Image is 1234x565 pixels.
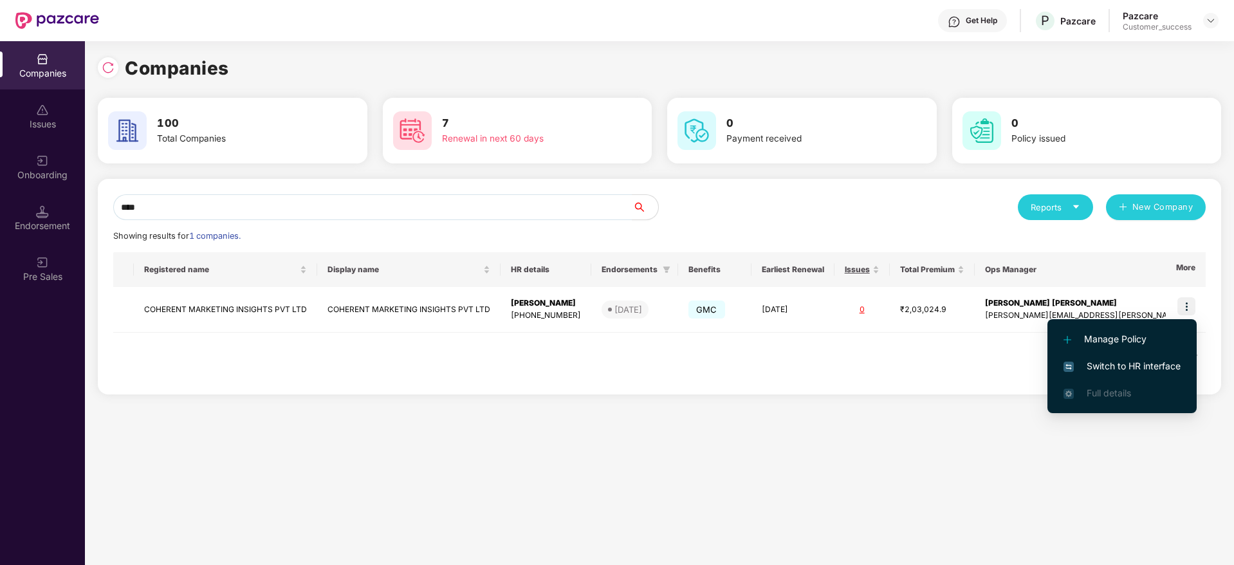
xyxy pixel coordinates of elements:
th: Issues [834,252,890,287]
div: 0 [845,304,879,316]
div: ₹2,03,024.9 [900,304,964,316]
h3: 100 [157,115,319,132]
div: Renewal in next 60 days [442,132,604,146]
button: plusNew Company [1106,194,1206,220]
span: New Company [1132,201,1193,214]
td: [DATE] [751,287,834,333]
span: filter [660,262,673,277]
img: New Pazcare Logo [15,12,99,29]
div: Policy issued [1011,132,1174,146]
img: icon [1177,297,1195,315]
td: COHERENT MARKETING INSIGHTS PVT LTD [317,287,501,333]
div: [PHONE_NUMBER] [511,310,581,322]
span: Issues [845,264,870,275]
th: Registered name [134,252,317,287]
img: svg+xml;base64,PHN2ZyBpZD0iRHJvcGRvd24tMzJ4MzIiIHhtbG5zPSJodHRwOi8vd3d3LnczLm9yZy8yMDAwL3N2ZyIgd2... [1206,15,1216,26]
img: svg+xml;base64,PHN2ZyBpZD0iSGVscC0zMngzMiIgeG1sbnM9Imh0dHA6Ly93d3cudzMub3JnLzIwMDAvc3ZnIiB3aWR0aD... [948,15,961,28]
div: Payment received [726,132,889,146]
span: Total Premium [900,264,955,275]
span: Showing results for [113,231,241,241]
td: COHERENT MARKETING INSIGHTS PVT LTD [134,287,317,333]
div: Reports [1031,201,1080,214]
img: svg+xml;base64,PHN2ZyB4bWxucz0iaHR0cDovL3d3dy53My5vcmcvMjAwMC9zdmciIHdpZHRoPSI2MCIgaGVpZ2h0PSI2MC... [393,111,432,150]
span: Endorsements [602,264,658,275]
h3: 7 [442,115,604,132]
img: svg+xml;base64,PHN2ZyBpZD0iQ29tcGFuaWVzIiB4bWxucz0iaHR0cDovL3d3dy53My5vcmcvMjAwMC9zdmciIHdpZHRoPS... [36,53,49,66]
img: svg+xml;base64,PHN2ZyB3aWR0aD0iMjAiIGhlaWdodD0iMjAiIHZpZXdCb3g9IjAgMCAyMCAyMCIgZmlsbD0ibm9uZSIgeG... [36,154,49,167]
button: search [632,194,659,220]
th: More [1166,252,1206,287]
th: HR details [501,252,591,287]
div: Pazcare [1123,10,1192,22]
span: Display name [327,264,481,275]
img: svg+xml;base64,PHN2ZyB4bWxucz0iaHR0cDovL3d3dy53My5vcmcvMjAwMC9zdmciIHdpZHRoPSI2MCIgaGVpZ2h0PSI2MC... [962,111,1001,150]
img: svg+xml;base64,PHN2ZyBpZD0iUmVsb2FkLTMyeDMyIiB4bWxucz0iaHR0cDovL3d3dy53My5vcmcvMjAwMC9zdmciIHdpZH... [102,61,115,74]
div: Pazcare [1060,15,1096,27]
h3: 0 [726,115,889,132]
img: svg+xml;base64,PHN2ZyB4bWxucz0iaHR0cDovL3d3dy53My5vcmcvMjAwMC9zdmciIHdpZHRoPSIxNi4zNjMiIGhlaWdodD... [1064,389,1074,399]
h3: 0 [1011,115,1174,132]
img: svg+xml;base64,PHN2ZyB3aWR0aD0iMjAiIGhlaWdodD0iMjAiIHZpZXdCb3g9IjAgMCAyMCAyMCIgZmlsbD0ibm9uZSIgeG... [36,256,49,269]
span: plus [1119,203,1127,213]
img: svg+xml;base64,PHN2ZyBpZD0iSXNzdWVzX2Rpc2FibGVkIiB4bWxucz0iaHR0cDovL3d3dy53My5vcmcvMjAwMC9zdmciIH... [36,104,49,116]
th: Earliest Renewal [751,252,834,287]
th: Benefits [678,252,751,287]
span: P [1041,13,1049,28]
div: Get Help [966,15,997,26]
div: Total Companies [157,132,319,146]
th: Total Premium [890,252,975,287]
span: filter [663,266,670,273]
span: Manage Policy [1064,332,1181,346]
span: 1 companies. [189,231,241,241]
div: [DATE] [614,303,642,316]
img: svg+xml;base64,PHN2ZyB4bWxucz0iaHR0cDovL3d3dy53My5vcmcvMjAwMC9zdmciIHdpZHRoPSIxMi4yMDEiIGhlaWdodD... [1064,336,1071,344]
img: svg+xml;base64,PHN2ZyB4bWxucz0iaHR0cDovL3d3dy53My5vcmcvMjAwMC9zdmciIHdpZHRoPSI2MCIgaGVpZ2h0PSI2MC... [108,111,147,150]
div: [PERSON_NAME] [511,297,581,310]
h1: Companies [125,54,229,82]
div: Customer_success [1123,22,1192,32]
img: svg+xml;base64,PHN2ZyB3aWR0aD0iMTQuNSIgaGVpZ2h0PSIxNC41IiB2aWV3Qm94PSIwIDAgMTYgMTYiIGZpbGw9Im5vbm... [36,205,49,218]
span: Full details [1087,387,1131,398]
img: svg+xml;base64,PHN2ZyB4bWxucz0iaHR0cDovL3d3dy53My5vcmcvMjAwMC9zdmciIHdpZHRoPSIxNiIgaGVpZ2h0PSIxNi... [1064,362,1074,372]
span: Switch to HR interface [1064,359,1181,373]
span: search [632,202,658,212]
th: Display name [317,252,501,287]
img: svg+xml;base64,PHN2ZyB4bWxucz0iaHR0cDovL3d3dy53My5vcmcvMjAwMC9zdmciIHdpZHRoPSI2MCIgaGVpZ2h0PSI2MC... [677,111,716,150]
span: Registered name [144,264,297,275]
span: caret-down [1072,203,1080,211]
span: GMC [688,301,725,319]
